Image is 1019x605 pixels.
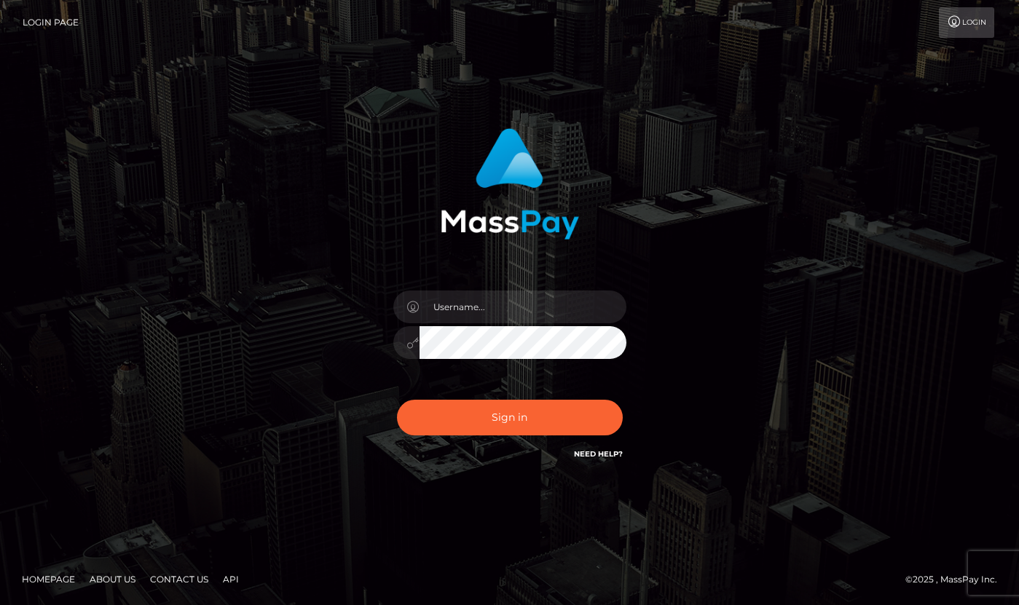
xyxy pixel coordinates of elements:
[23,7,79,38] a: Login Page
[905,572,1008,588] div: © 2025 , MassPay Inc.
[84,568,141,590] a: About Us
[397,400,623,435] button: Sign in
[441,128,579,240] img: MassPay Login
[16,568,81,590] a: Homepage
[144,568,214,590] a: Contact Us
[217,568,245,590] a: API
[574,449,623,459] a: Need Help?
[420,290,626,323] input: Username...
[939,7,994,38] a: Login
